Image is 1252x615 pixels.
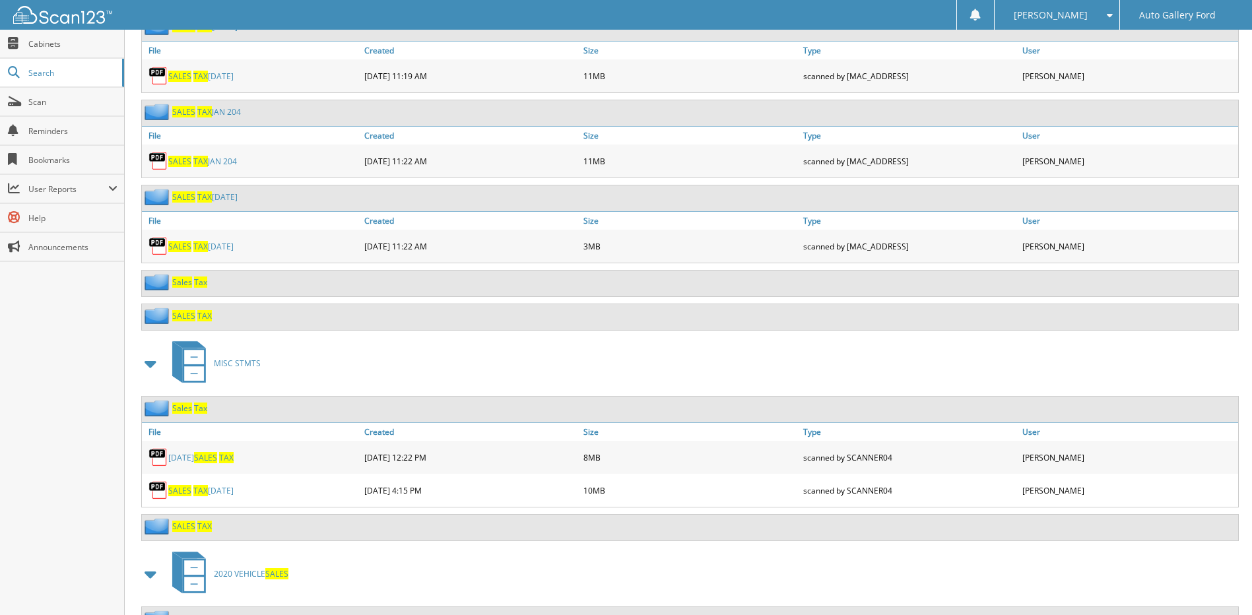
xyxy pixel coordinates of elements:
[800,127,1019,145] a: Type
[168,241,191,252] span: SALES
[28,242,117,253] span: Announcements
[580,127,799,145] a: Size
[1019,444,1238,470] div: [PERSON_NAME]
[172,191,238,203] a: SALES TAX[DATE]
[172,310,212,321] a: SALES TAX
[28,125,117,137] span: Reminders
[28,212,117,224] span: Help
[142,423,361,441] a: File
[172,191,195,203] span: SALES
[361,423,580,441] a: Created
[580,477,799,503] div: 10MB
[1019,148,1238,174] div: [PERSON_NAME]
[164,337,261,389] a: MISC STMTS
[580,444,799,470] div: 8MB
[1186,552,1252,615] iframe: Chat Widget
[142,127,361,145] a: File
[13,6,112,24] img: scan123-logo-white.svg
[361,233,580,259] div: [DATE] 11:22 AM
[1019,233,1238,259] div: [PERSON_NAME]
[28,67,115,79] span: Search
[361,148,580,174] div: [DATE] 11:22 AM
[193,485,208,496] span: TAX
[197,191,212,203] span: TAX
[148,151,168,171] img: PDF.png
[145,518,172,534] img: folder2.png
[145,104,172,120] img: folder2.png
[800,423,1019,441] a: Type
[214,358,261,369] span: MISC STMTS
[194,452,217,463] span: SALES
[1139,11,1216,19] span: Auto Gallery Ford
[164,548,288,600] a: 2020 VEHICLESALES
[148,236,168,256] img: PDF.png
[145,307,172,324] img: folder2.png
[800,148,1019,174] div: scanned by [MAC_ADDRESS]
[214,568,288,579] span: 2020 VEHICLE
[148,480,168,500] img: PDF.png
[580,423,799,441] a: Size
[168,156,191,167] span: SALES
[142,42,361,59] a: File
[148,447,168,467] img: PDF.png
[168,485,234,496] a: SALES TAX[DATE]
[172,106,241,117] a: SALES TAXJAN 204
[145,274,172,290] img: folder2.png
[168,452,234,463] a: [DATE]SALES TAX
[193,241,208,252] span: TAX
[172,106,195,117] span: SALES
[800,477,1019,503] div: scanned by SCANNER04
[145,189,172,205] img: folder2.png
[168,71,234,82] a: SALES TAX[DATE]
[580,42,799,59] a: Size
[172,521,195,532] span: SALES
[145,400,172,416] img: folder2.png
[800,212,1019,230] a: Type
[197,310,212,321] span: TAX
[168,485,191,496] span: SALES
[172,521,212,532] a: SALES TAX
[168,156,237,167] a: SALES TAXJAN 204
[28,154,117,166] span: Bookmarks
[172,276,207,288] a: Sales Tax
[800,42,1019,59] a: Type
[193,71,208,82] span: TAX
[197,106,212,117] span: TAX
[361,42,580,59] a: Created
[361,63,580,89] div: [DATE] 11:19 AM
[28,38,117,49] span: Cabinets
[580,148,799,174] div: 11MB
[172,276,192,288] span: Sales
[580,63,799,89] div: 11MB
[28,183,108,195] span: User Reports
[361,127,580,145] a: Created
[1019,212,1238,230] a: User
[1019,127,1238,145] a: User
[580,233,799,259] div: 3MB
[168,241,234,252] a: SALES TAX[DATE]
[580,212,799,230] a: Size
[361,477,580,503] div: [DATE] 4:15 PM
[800,444,1019,470] div: scanned by SCANNER04
[1019,423,1238,441] a: User
[194,403,207,414] span: Tax
[148,66,168,86] img: PDF.png
[168,71,191,82] span: SALES
[1019,42,1238,59] a: User
[172,403,207,414] a: Sales Tax
[28,96,117,108] span: Scan
[1019,63,1238,89] div: [PERSON_NAME]
[1019,477,1238,503] div: [PERSON_NAME]
[197,521,212,532] span: TAX
[194,276,207,288] span: Tax
[800,63,1019,89] div: scanned by [MAC_ADDRESS]
[142,212,361,230] a: File
[172,310,195,321] span: SALES
[800,233,1019,259] div: scanned by [MAC_ADDRESS]
[193,156,208,167] span: TAX
[361,444,580,470] div: [DATE] 12:22 PM
[219,452,234,463] span: TAX
[172,403,192,414] span: Sales
[265,568,288,579] span: SALES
